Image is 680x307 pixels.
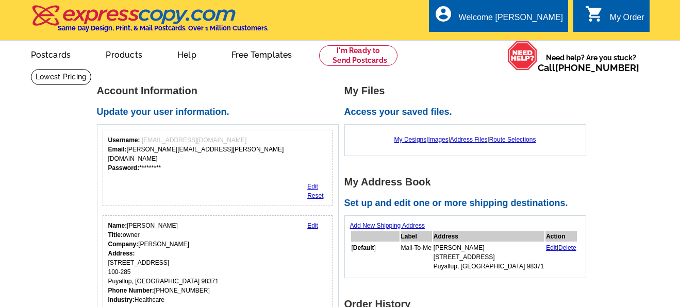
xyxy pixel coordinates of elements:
strong: Title: [108,231,123,238]
a: Products [89,42,159,66]
strong: Address: [108,250,135,257]
td: [ ] [351,243,400,271]
th: Label [401,231,432,242]
a: Delete [558,244,576,251]
a: Edit [307,222,318,229]
div: Welcome [PERSON_NAME] [459,13,563,27]
strong: Name: [108,222,127,229]
a: Reset [307,192,323,199]
a: Free Templates [215,42,309,66]
a: Postcards [14,42,88,66]
span: Need help? Are you stuck? [538,53,644,73]
a: Help [161,42,213,66]
strong: Password: [108,164,140,172]
span: [EMAIL_ADDRESS][DOMAIN_NAME] [142,137,246,144]
h1: Account Information [97,86,344,96]
h2: Access your saved files. [344,107,592,118]
strong: Username: [108,137,140,144]
td: [PERSON_NAME] [STREET_ADDRESS] Puyallup, [GEOGRAPHIC_DATA] 98371 [433,243,544,271]
strong: Phone Number: [108,287,154,294]
div: | | | [350,130,581,149]
a: Same Day Design, Print, & Mail Postcards. Over 1 Million Customers. [31,12,269,32]
b: Default [353,244,374,251]
h1: My Address Book [344,177,592,187]
div: Your login information. [103,130,333,206]
i: shopping_cart [585,5,604,23]
a: [PHONE_NUMBER] [555,62,639,73]
h4: Same Day Design, Print, & Mail Postcards. Over 1 Million Customers. [58,24,269,32]
strong: Company: [108,241,139,248]
img: help [507,41,538,71]
a: shopping_cart My Order [585,11,644,24]
a: Add New Shipping Address [350,222,425,229]
a: My Designs [394,136,427,143]
strong: Industry: [108,296,135,303]
td: | [545,243,577,271]
div: My Order [610,13,644,27]
h2: Update your user information. [97,107,344,118]
i: account_circle [434,5,453,23]
th: Address [433,231,544,242]
a: Route Selections [489,136,536,143]
th: Action [545,231,577,242]
h2: Set up and edit one or more shipping destinations. [344,198,592,209]
div: [PERSON_NAME] owner [PERSON_NAME] [STREET_ADDRESS] 100-285 Puyallup, [GEOGRAPHIC_DATA] 98371 [PHO... [108,221,219,304]
td: Mail-To-Me [401,243,432,271]
a: Images [428,136,448,143]
a: Edit [307,183,318,190]
div: [PERSON_NAME][EMAIL_ADDRESS][PERSON_NAME][DOMAIN_NAME] ********* [108,135,327,173]
a: Edit [546,244,557,251]
a: Address Files [450,136,488,143]
strong: Email: [108,146,127,153]
span: Call [538,62,639,73]
h1: My Files [344,86,592,96]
